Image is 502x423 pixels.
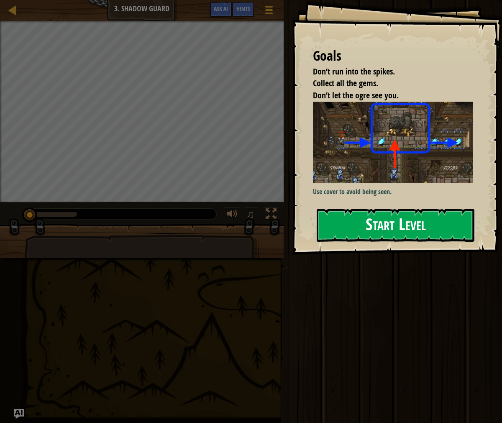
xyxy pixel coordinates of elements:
div: Goals [313,46,473,66]
span: Don’t let the ogre see you. [313,90,399,101]
button: Show game menu [259,2,279,21]
img: Shadow guard [313,102,473,183]
button: Ask AI [14,409,24,419]
button: Ask AI [210,2,232,17]
span: Ask AI [214,5,228,13]
li: Collect all the gems. [302,77,471,90]
span: Collect all the gems. [313,77,378,89]
li: Don’t let the ogre see you. [302,90,471,102]
button: Start Level [317,209,474,242]
button: Toggle fullscreen [263,207,279,224]
span: Hints [236,5,250,13]
button: ♫ [245,207,259,224]
li: Don’t run into the spikes. [302,66,471,78]
span: Don’t run into the spikes. [313,66,395,77]
p: Use cover to avoid being seen. [313,187,473,197]
button: Adjust volume [224,207,241,224]
span: ♫ [246,208,255,220]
